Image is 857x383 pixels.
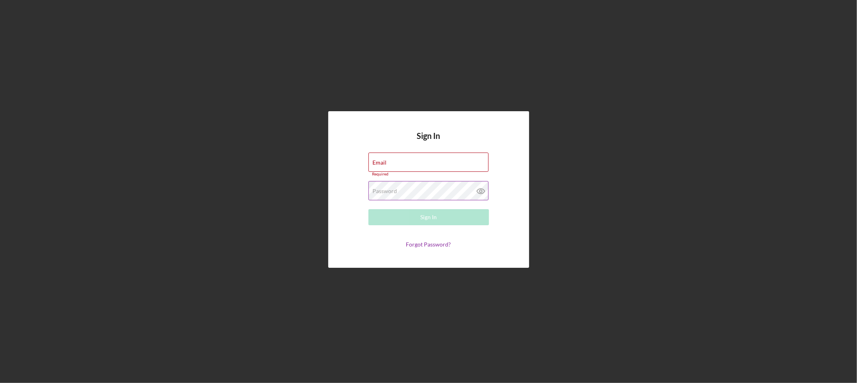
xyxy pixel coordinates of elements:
button: Sign In [368,209,489,225]
h4: Sign In [417,131,440,153]
div: Sign In [420,209,437,225]
div: Required [368,172,489,177]
a: Forgot Password? [406,241,451,248]
label: Email [373,159,387,166]
label: Password [373,188,397,194]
